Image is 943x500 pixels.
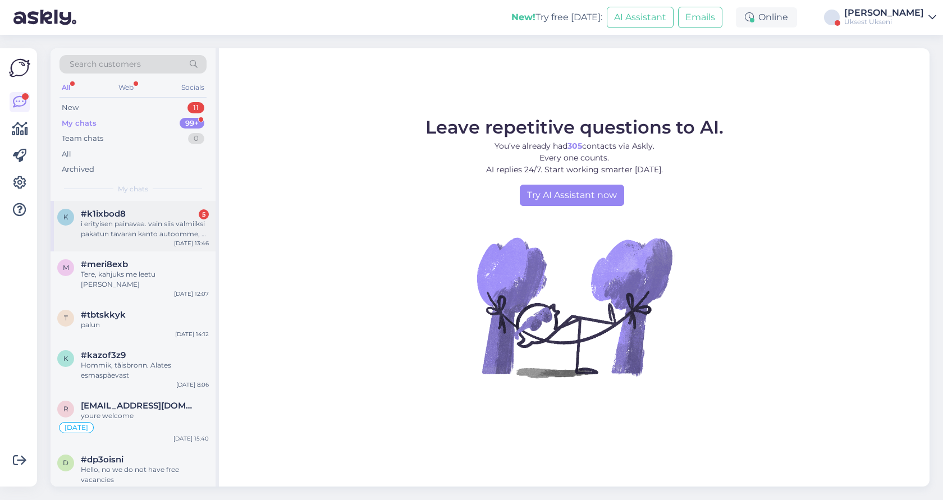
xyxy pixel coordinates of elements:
[63,263,69,272] span: m
[199,209,209,219] div: 5
[174,290,209,298] div: [DATE] 12:07
[116,80,136,95] div: Web
[9,57,30,79] img: Askly Logo
[176,380,209,389] div: [DATE] 8:06
[81,219,209,239] div: i erityisen painavaa. vain siis valmiiksi pakatun tavaran kanto autoomme, ei pakattavaa. maksaisi...
[175,330,209,338] div: [DATE] 14:12
[81,350,126,360] span: #kazof3z9
[81,411,209,421] div: youre welcome
[62,164,94,175] div: Archived
[425,140,724,176] p: You’ve already had contacts via Askly. Every one counts. AI replies 24/7. Start working smarter [...
[62,102,79,113] div: New
[81,401,198,411] span: reinosimpanen@gmail.com
[62,149,71,160] div: All
[174,239,209,247] div: [DATE] 13:46
[62,133,103,144] div: Team chats
[180,118,204,129] div: 99+
[118,184,148,194] span: My chats
[511,12,535,22] b: New!
[607,7,674,28] button: AI Assistant
[81,269,209,290] div: Tere, kahjuks me leetu [PERSON_NAME]
[65,424,88,431] span: [DATE]
[173,485,209,493] div: [DATE] 14:40
[179,80,207,95] div: Socials
[187,102,204,113] div: 11
[63,458,68,467] span: d
[62,118,97,129] div: My chats
[567,141,582,151] b: 305
[425,116,724,138] span: Leave repetitive questions to AI.
[81,209,126,219] span: #k1ixbod8
[473,206,675,408] img: No Chat active
[81,465,209,485] div: Hello, no we do not have free vacancies
[678,7,722,28] button: Emails
[63,354,68,363] span: k
[511,11,602,24] div: Try free [DATE]:
[81,455,123,465] span: #dp3oisni
[173,434,209,443] div: [DATE] 15:40
[63,405,68,413] span: r
[844,8,936,26] a: [PERSON_NAME]Uksest Ukseni
[81,259,128,269] span: #meri8exb
[81,310,126,320] span: #tbtskkyk
[520,185,624,206] a: Try AI Assistant now
[188,133,204,144] div: 0
[81,320,209,330] div: palun
[63,213,68,221] span: k
[70,58,141,70] span: Search customers
[736,7,797,27] div: Online
[844,17,924,26] div: Uksest Ukseni
[81,360,209,380] div: Hommik, tăisbronn. Alates esmaspàevast
[844,8,924,17] div: [PERSON_NAME]
[59,80,72,95] div: All
[64,314,68,322] span: t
